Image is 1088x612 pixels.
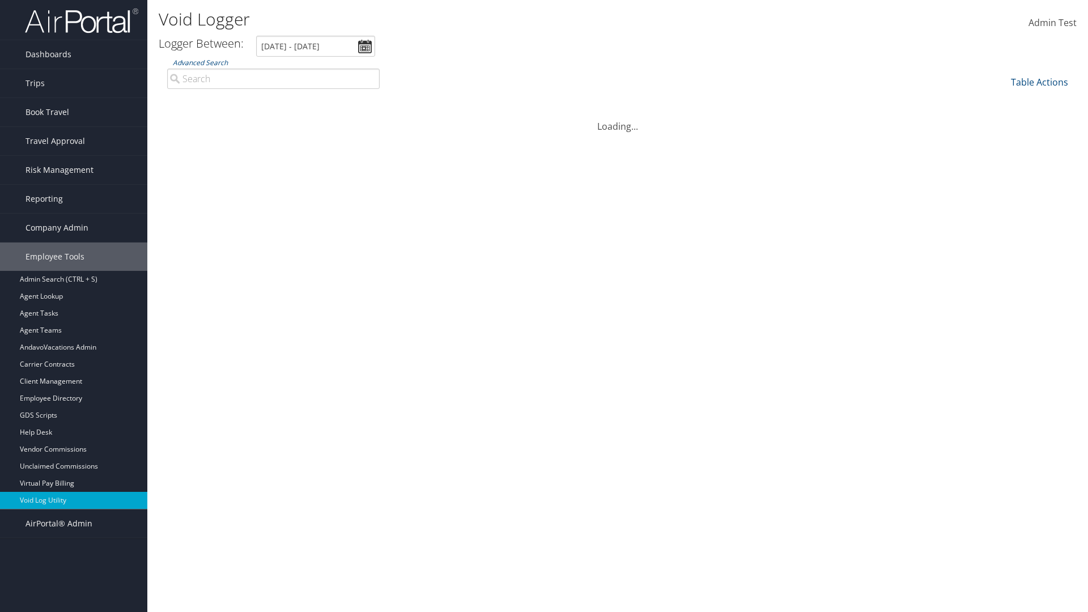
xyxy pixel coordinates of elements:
[25,185,63,213] span: Reporting
[159,36,244,51] h3: Logger Between:
[159,106,1077,133] div: Loading...
[25,127,85,155] span: Travel Approval
[25,156,93,184] span: Risk Management
[1011,76,1068,88] a: Table Actions
[25,98,69,126] span: Book Travel
[25,69,45,97] span: Trips
[1028,16,1077,29] span: Admin Test
[25,509,92,538] span: AirPortal® Admin
[25,214,88,242] span: Company Admin
[159,7,771,31] h1: Void Logger
[1028,6,1077,41] a: Admin Test
[173,58,228,67] a: Advanced Search
[256,36,375,57] input: [DATE] - [DATE]
[25,40,71,69] span: Dashboards
[167,69,380,89] input: Advanced Search
[25,7,138,34] img: airportal-logo.png
[25,243,84,271] span: Employee Tools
